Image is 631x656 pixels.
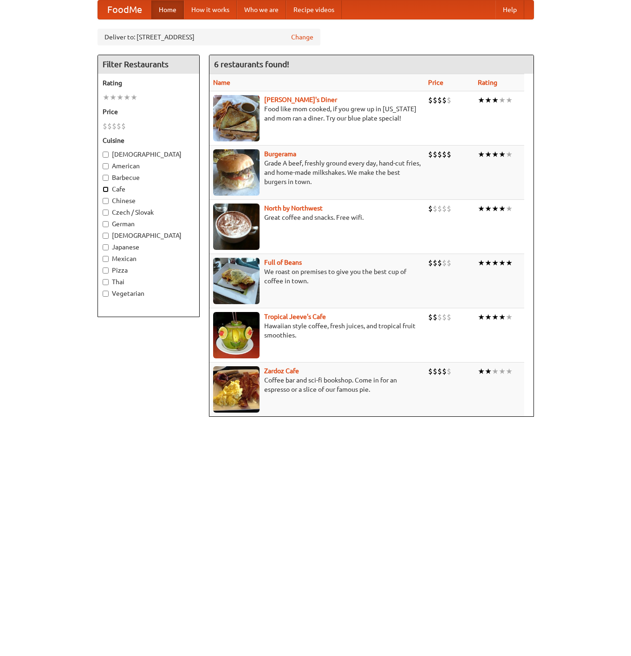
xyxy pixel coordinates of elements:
[286,0,342,19] a: Recipe videos
[103,196,195,205] label: Chinese
[437,149,442,159] li: $
[492,258,499,268] li: ★
[124,92,130,102] li: ★
[103,173,195,182] label: Barbecue
[151,0,184,19] a: Home
[447,204,451,214] li: $
[485,149,492,159] li: ★
[264,259,302,266] a: Full of Beans
[447,366,451,376] li: $
[495,0,524,19] a: Help
[213,79,230,86] a: Name
[428,204,433,214] li: $
[485,95,492,105] li: ★
[264,313,326,320] a: Tropical Jeeve's Cafe
[103,175,109,181] input: Barbecue
[485,204,492,214] li: ★
[103,254,195,263] label: Mexican
[485,366,492,376] li: ★
[499,95,506,105] li: ★
[213,159,421,186] p: Grade A beef, freshly ground every day, hand-cut fries, and home-made milkshakes. We make the bes...
[213,258,260,304] img: beans.jpg
[437,258,442,268] li: $
[437,366,442,376] li: $
[428,79,443,86] a: Price
[264,150,296,158] a: Burgerama
[437,95,442,105] li: $
[428,95,433,105] li: $
[506,149,513,159] li: ★
[98,29,320,45] div: Deliver to: [STREET_ADDRESS]
[213,104,421,123] p: Food like mom cooked, if you grew up in [US_STATE] and mom ran a diner. Try our blue plate special!
[478,95,485,105] li: ★
[103,231,195,240] label: [DEMOGRAPHIC_DATA]
[103,242,195,252] label: Japanese
[103,208,195,217] label: Czech / Slovak
[428,312,433,322] li: $
[506,366,513,376] li: ★
[103,256,109,262] input: Mexican
[428,366,433,376] li: $
[499,149,506,159] li: ★
[291,32,313,42] a: Change
[213,204,260,250] img: north.jpg
[103,279,109,285] input: Thai
[492,149,499,159] li: ★
[492,95,499,105] li: ★
[478,149,485,159] li: ★
[478,312,485,322] li: ★
[506,95,513,105] li: ★
[433,204,437,214] li: $
[237,0,286,19] a: Who we are
[103,267,109,274] input: Pizza
[103,233,109,239] input: [DEMOGRAPHIC_DATA]
[103,107,195,116] h5: Price
[492,366,499,376] li: ★
[433,149,437,159] li: $
[499,258,506,268] li: ★
[213,149,260,196] img: burgerama.jpg
[103,210,109,216] input: Czech / Slovak
[447,258,451,268] li: $
[103,92,110,102] li: ★
[103,291,109,297] input: Vegetarian
[103,163,109,169] input: American
[506,204,513,214] li: ★
[499,312,506,322] li: ★
[103,266,195,275] label: Pizza
[213,95,260,141] img: sallys.jpg
[117,121,121,131] li: $
[103,289,195,298] label: Vegetarian
[110,92,117,102] li: ★
[214,60,289,69] ng-pluralize: 6 restaurants found!
[447,95,451,105] li: $
[103,136,195,145] h5: Cuisine
[103,121,107,131] li: $
[442,204,447,214] li: $
[121,121,126,131] li: $
[492,312,499,322] li: ★
[442,258,447,268] li: $
[447,312,451,322] li: $
[478,204,485,214] li: ★
[98,0,151,19] a: FoodMe
[428,149,433,159] li: $
[103,185,195,194] label: Cafe
[433,312,437,322] li: $
[264,367,299,375] b: Zardoz Cafe
[98,55,199,74] h4: Filter Restaurants
[103,161,195,171] label: American
[442,95,447,105] li: $
[506,312,513,322] li: ★
[103,186,109,192] input: Cafe
[130,92,137,102] li: ★
[103,244,109,250] input: Japanese
[499,204,506,214] li: ★
[264,96,337,103] a: [PERSON_NAME]'s Diner
[264,204,323,212] a: North by Northwest
[485,312,492,322] li: ★
[213,213,421,222] p: Great coffee and snacks. Free wifi.
[499,366,506,376] li: ★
